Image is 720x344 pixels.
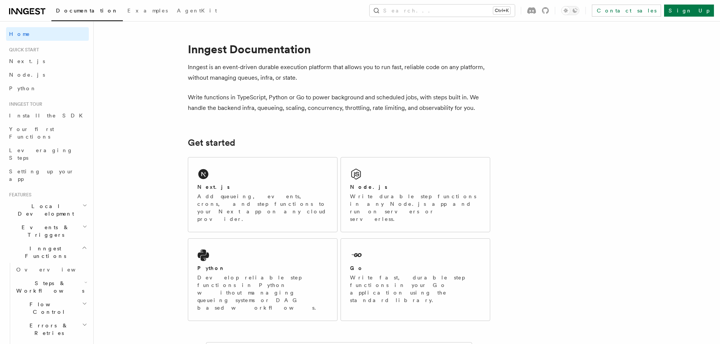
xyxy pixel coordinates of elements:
[16,267,94,273] span: Overview
[6,221,89,242] button: Events & Triggers
[9,30,30,38] span: Home
[197,193,328,223] p: Add queueing, events, crons, and step functions to your Next app on any cloud provider.
[370,5,515,17] button: Search...Ctrl+K
[13,298,89,319] button: Flow Control
[172,2,221,20] a: AgentKit
[188,92,490,113] p: Write functions in TypeScript, Python or Go to power background and scheduled jobs, with steps bu...
[51,2,123,21] a: Documentation
[9,58,45,64] span: Next.js
[6,101,42,107] span: Inngest tour
[197,264,225,272] h2: Python
[6,27,89,41] a: Home
[6,242,89,263] button: Inngest Functions
[9,168,74,182] span: Setting up your app
[197,274,328,312] p: Develop reliable step functions in Python without managing queueing systems or DAG based workflows.
[188,137,235,148] a: Get started
[6,68,89,82] a: Node.js
[9,72,45,78] span: Node.js
[6,199,89,221] button: Local Development
[127,8,168,14] span: Examples
[188,238,338,321] a: PythonDevelop reliable step functions in Python without managing queueing systems or DAG based wo...
[493,7,510,14] kbd: Ctrl+K
[188,157,338,232] a: Next.jsAdd queueing, events, crons, and step functions to your Next app on any cloud provider.
[350,183,387,191] h2: Node.js
[341,157,490,232] a: Node.jsWrite durable step functions in any Node.js app and run on servers or serverless.
[177,8,217,14] span: AgentKit
[6,54,89,68] a: Next.js
[9,126,54,140] span: Your first Functions
[664,5,714,17] a: Sign Up
[6,224,82,239] span: Events & Triggers
[592,5,661,17] a: Contact sales
[188,62,490,83] p: Inngest is an event-driven durable execution platform that allows you to run fast, reliable code ...
[188,42,490,56] h1: Inngest Documentation
[13,322,82,337] span: Errors & Retries
[13,319,89,340] button: Errors & Retries
[13,279,84,295] span: Steps & Workflows
[9,85,37,91] span: Python
[6,245,82,260] span: Inngest Functions
[9,147,73,161] span: Leveraging Steps
[123,2,172,20] a: Examples
[6,165,89,186] a: Setting up your app
[6,192,31,198] span: Features
[350,274,481,304] p: Write fast, durable step functions in your Go application using the standard library.
[350,193,481,223] p: Write durable step functions in any Node.js app and run on servers or serverless.
[6,109,89,122] a: Install the SDK
[6,202,82,218] span: Local Development
[561,6,579,15] button: Toggle dark mode
[6,82,89,95] a: Python
[341,238,490,321] a: GoWrite fast, durable step functions in your Go application using the standard library.
[350,264,364,272] h2: Go
[6,122,89,143] a: Your first Functions
[6,143,89,165] a: Leveraging Steps
[197,183,230,191] h2: Next.js
[13,263,89,276] a: Overview
[56,8,118,14] span: Documentation
[6,47,39,53] span: Quick start
[13,276,89,298] button: Steps & Workflows
[13,301,82,316] span: Flow Control
[9,113,87,119] span: Install the SDK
